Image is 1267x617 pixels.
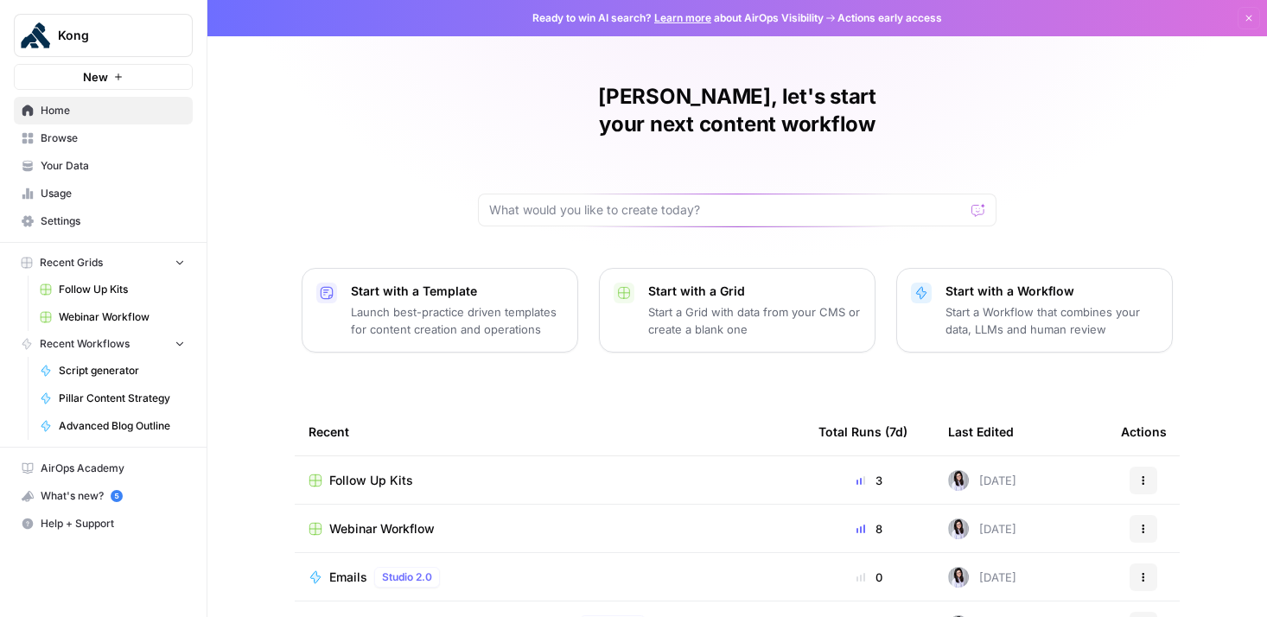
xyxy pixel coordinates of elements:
a: Webinar Workflow [32,303,193,331]
a: Settings [14,207,193,235]
span: Webinar Workflow [329,520,435,537]
a: Follow Up Kits [32,276,193,303]
a: Your Data [14,152,193,180]
span: Webinar Workflow [59,309,185,325]
span: Ready to win AI search? about AirOps Visibility [532,10,824,26]
button: What's new? 5 [14,482,193,510]
img: hq1qa3gmv63m2xr2geduv4xh6pr9 [948,470,969,491]
span: AirOps Academy [41,461,185,476]
img: hq1qa3gmv63m2xr2geduv4xh6pr9 [948,518,969,539]
button: Help + Support [14,510,193,537]
a: 5 [111,490,123,502]
div: What's new? [15,483,192,509]
p: Start with a Workflow [945,283,1158,300]
p: Start with a Grid [648,283,861,300]
button: Start with a GridStart a Grid with data from your CMS or create a blank one [599,268,875,353]
a: Advanced Blog Outline [32,412,193,440]
p: Start a Workflow that combines your data, LLMs and human review [945,303,1158,338]
button: Recent Workflows [14,331,193,357]
img: hq1qa3gmv63m2xr2geduv4xh6pr9 [948,567,969,588]
div: Actions [1121,408,1167,455]
span: Follow Up Kits [329,472,413,489]
a: Learn more [654,11,711,24]
div: Last Edited [948,408,1014,455]
p: Start a Grid with data from your CMS or create a blank one [648,303,861,338]
span: Actions early access [837,10,942,26]
span: Follow Up Kits [59,282,185,297]
div: [DATE] [948,470,1016,491]
button: Recent Grids [14,250,193,276]
span: Browse [41,130,185,146]
span: Emails [329,569,367,586]
img: Kong Logo [20,20,51,51]
p: Start with a Template [351,283,563,300]
div: [DATE] [948,567,1016,588]
button: New [14,64,193,90]
p: Launch best-practice driven templates for content creation and operations [351,303,563,338]
div: Total Runs (7d) [818,408,907,455]
a: Browse [14,124,193,152]
span: Pillar Content Strategy [59,391,185,406]
span: Script generator [59,363,185,378]
span: New [83,68,108,86]
div: 8 [818,520,920,537]
a: Webinar Workflow [309,520,791,537]
span: Recent Workflows [40,336,130,352]
text: 5 [114,492,118,500]
span: Advanced Blog Outline [59,418,185,434]
div: [DATE] [948,518,1016,539]
div: Recent [309,408,791,455]
a: Usage [14,180,193,207]
span: Kong [58,27,162,44]
h1: [PERSON_NAME], let's start your next content workflow [478,83,996,138]
span: Studio 2.0 [382,569,432,585]
span: Usage [41,186,185,201]
span: Settings [41,213,185,229]
span: Home [41,103,185,118]
button: Workspace: Kong [14,14,193,57]
span: Help + Support [41,516,185,531]
a: Script generator [32,357,193,385]
span: Your Data [41,158,185,174]
a: AirOps Academy [14,455,193,482]
a: Home [14,97,193,124]
a: EmailsStudio 2.0 [309,567,791,588]
button: Start with a TemplateLaunch best-practice driven templates for content creation and operations [302,268,578,353]
input: What would you like to create today? [489,201,965,219]
div: 0 [818,569,920,586]
button: Start with a WorkflowStart a Workflow that combines your data, LLMs and human review [896,268,1173,353]
span: Recent Grids [40,255,103,270]
a: Pillar Content Strategy [32,385,193,412]
a: Follow Up Kits [309,472,791,489]
div: 3 [818,472,920,489]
